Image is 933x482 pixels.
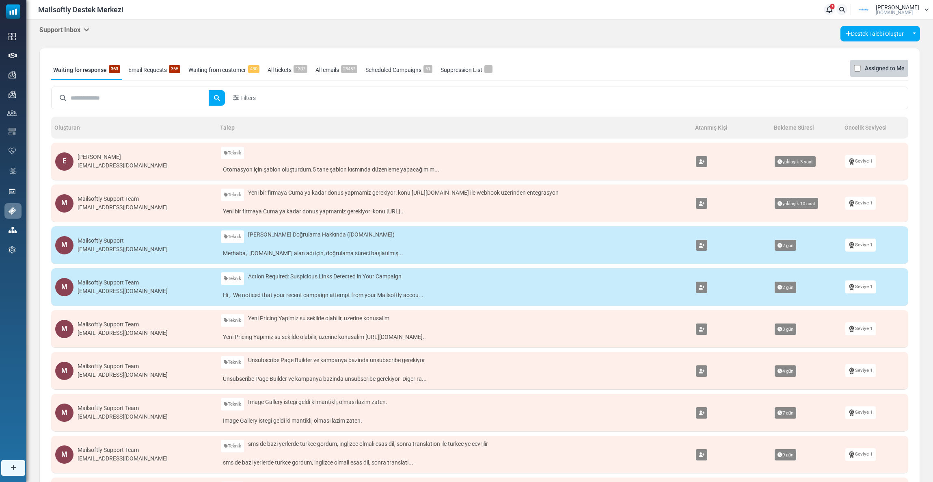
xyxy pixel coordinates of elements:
span: 1 [830,4,835,9]
a: Image Gallery istegi geldi ki mantikli, olmasi lazim zaten. [221,415,688,427]
img: campaigns-icon.png [9,91,16,98]
img: contacts-icon.svg [7,110,17,116]
div: M [55,278,73,296]
span: Yeni Pricing Yapimiz su sekilde olabilir, uzerine konusalim [248,314,389,323]
span: Yeni bir firmaya Cuma ya kadar donus yapmamiz gerekiyor: konu [URL][DOMAIN_NAME] ile webhook uzer... [248,189,559,197]
div: M [55,194,73,213]
span: 365 [169,65,180,73]
span: 23457 [341,65,357,73]
a: Waiting from customer430 [186,60,261,80]
div: M [55,362,73,380]
a: Seviye 1 [845,448,876,461]
a: 1 [824,4,835,15]
img: dashboard-icon.svg [9,33,16,40]
a: User Logo [PERSON_NAME] [DOMAIN_NAME] [853,4,929,16]
div: Mailsoftly Support Team [78,320,168,329]
a: Waiting for response363 [51,60,122,80]
div: [PERSON_NAME] [78,153,168,161]
span: Image Gallery istegi geldi ki mantikli, olmasi lazim zaten. [248,398,387,406]
div: Mailsoftly Support Team [78,195,168,203]
a: Merhaba, [DOMAIN_NAME] alan adı için, doğrulama süreci başlatılmış... [221,247,688,260]
a: Seviye 1 [845,322,876,335]
span: [PERSON_NAME] Doğrulama Hakkında ([DOMAIN_NAME]) [248,230,395,239]
div: [EMAIL_ADDRESS][DOMAIN_NAME] [78,161,168,170]
th: Bekleme Süresi [771,117,841,139]
span: [DOMAIN_NAME] [876,10,913,15]
span: 430 [248,65,259,73]
a: Seviye 1 [845,197,876,209]
div: [EMAIL_ADDRESS][DOMAIN_NAME] [78,245,168,254]
img: mailsoftly_icon_blue_white.svg [6,4,20,19]
h5: Support Inbox [39,26,89,34]
div: [EMAIL_ADDRESS][DOMAIN_NAME] [78,413,168,421]
span: yaklaşık 3 saat [775,156,816,167]
div: Mailsoftly Support Team [78,278,168,287]
span: Filters [240,94,256,102]
a: Teknik [221,440,244,452]
img: landing_pages.svg [9,188,16,195]
span: 7 gün [775,407,796,419]
img: settings-icon.svg [9,246,16,254]
span: Mailsoftly Destek Merkezi [38,4,123,15]
div: [EMAIL_ADDRESS][DOMAIN_NAME] [78,203,168,212]
a: Seviye 1 [845,239,876,251]
div: [EMAIL_ADDRESS][DOMAIN_NAME] [78,329,168,337]
span: 363 [109,65,120,73]
span: 2 gün [775,240,796,251]
a: Email Requests365 [126,60,182,80]
th: Öncelik Seviyesi [841,117,908,139]
a: Hi , We noticed that your recent campaign attempt from your Mailsoftly accou... [221,289,688,302]
a: Seviye 1 [845,280,876,293]
div: M [55,445,73,464]
div: M [55,320,73,338]
span: sms de bazi yerlerde turkce gordum, inglizce olmali esas dil, sonra translation ile turkce ye cev... [248,440,488,448]
a: sms de bazi yerlerde turkce gordum, inglizce olmali esas dil, sonra translati... [221,456,688,469]
img: campaigns-icon.png [9,71,16,78]
span: 4 gün [775,365,796,377]
a: Unsubscribe Page Builder ve kampanya bazinda unsubscribe gerekiyor Diger ra... [221,373,688,385]
span: 61 [423,65,432,73]
th: Atanmış Kişi [692,117,770,139]
span: 2 gün [775,282,796,293]
div: M [55,236,73,254]
img: support-icon-active.svg [9,207,16,215]
a: Teknik [221,147,244,159]
a: Teknik [221,398,244,410]
div: Mailsoftly Support Team [78,362,168,371]
a: Suppression List [438,60,495,80]
th: Talep [217,117,692,139]
a: Yeni Pricing Yapimiz su sekilde olabilir, uzerine konusalim [URL][DOMAIN_NAME].. [221,331,688,343]
span: [PERSON_NAME] [876,4,919,10]
label: Assigned to Me [865,63,905,73]
img: email-templates-icon.svg [9,128,16,135]
div: Mailsoftly Support [78,237,168,245]
img: domain-health-icon.svg [9,148,16,154]
a: Teknik [221,272,244,285]
div: M [55,404,73,422]
a: Teknik [221,356,244,369]
span: Unsubscribe Page Builder ve kampanya bazinda unsubscribe gerekiyor [248,356,425,365]
img: User Logo [853,4,874,16]
div: [EMAIL_ADDRESS][DOMAIN_NAME] [78,287,168,295]
a: Yeni bir firmaya Cuma ya kadar donus yapmamiz gerekiyor: konu [URL].. [221,205,688,218]
a: Seviye 1 [845,406,876,419]
div: [EMAIL_ADDRESS][DOMAIN_NAME] [78,371,168,379]
span: Action Required: Suspicious Links Detected in Your Campaign [248,272,402,281]
a: Teknik [221,189,244,201]
a: Destek Talebi Oluştur [840,26,909,41]
a: Scheduled Campaigns61 [363,60,434,80]
div: Mailsoftly Support Team [78,446,168,454]
a: Teknik [221,314,244,327]
div: [EMAIL_ADDRESS][DOMAIN_NAME] [78,454,168,463]
th: Oluşturan [51,117,217,139]
div: E [55,152,73,171]
span: 3 gün [775,324,796,335]
span: 1307 [294,65,307,73]
a: All tickets1307 [266,60,309,80]
div: Mailsoftly Support Team [78,404,168,413]
a: Seviye 1 [845,155,876,167]
span: yaklaşık 10 saat [775,198,818,209]
a: All emails23457 [313,60,359,80]
span: 9 gün [775,449,796,460]
a: Otomasyon için şablon oluşturdum.5 tane şablon kısmında düzenleme yapacağım m... [221,163,688,176]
